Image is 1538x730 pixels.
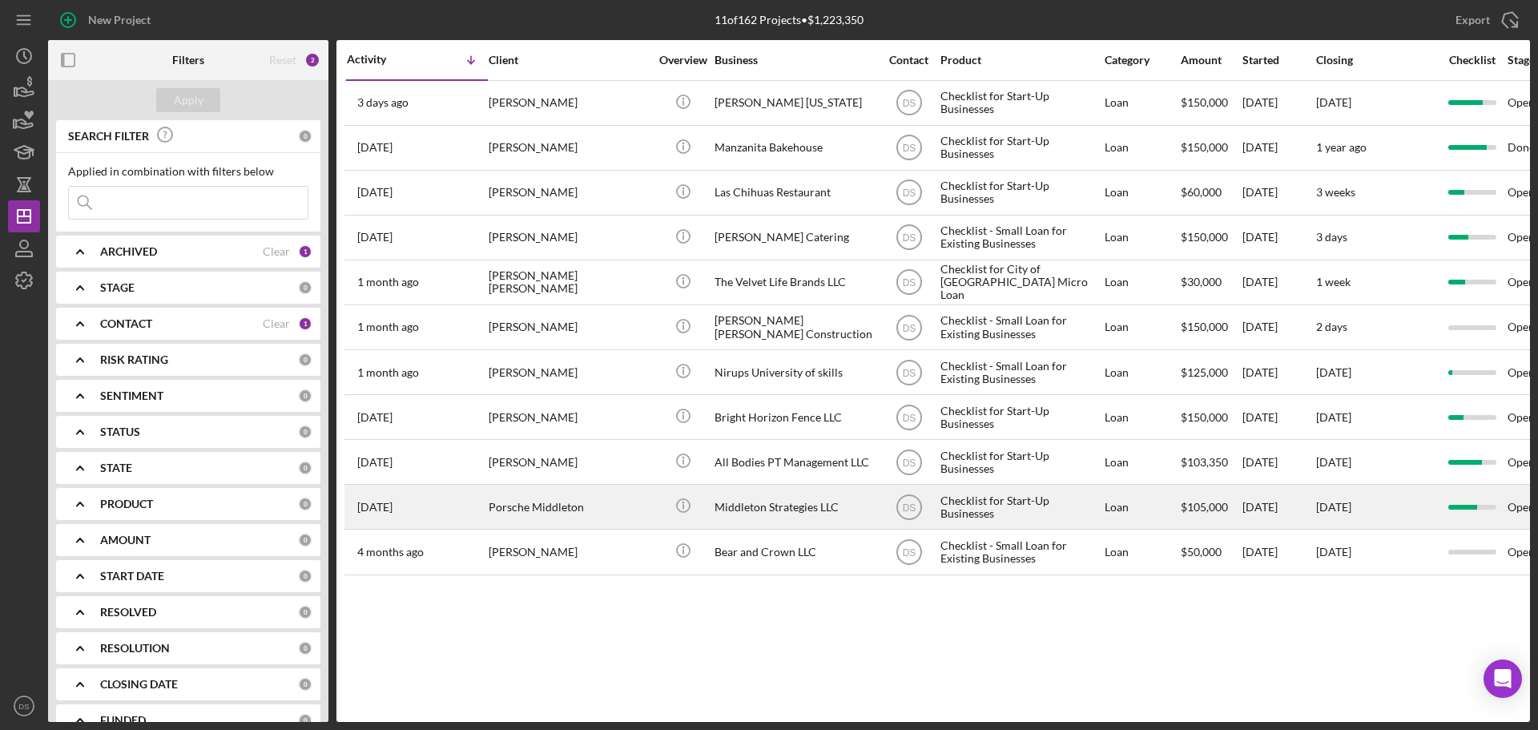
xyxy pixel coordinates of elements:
[1105,261,1179,304] div: Loan
[304,52,320,68] div: 2
[902,98,916,109] text: DS
[269,54,296,67] div: Reset
[902,188,916,199] text: DS
[489,306,649,349] div: [PERSON_NAME]
[715,351,875,393] div: Nirups University of skills
[1242,351,1315,393] div: [DATE]
[1242,306,1315,349] div: [DATE]
[100,642,170,655] b: RESOLUTION
[1181,351,1241,393] div: $125,000
[489,530,649,573] div: [PERSON_NAME]
[357,231,393,244] time: 2025-07-28 17:39
[1105,530,1179,573] div: Loan
[357,546,424,559] time: 2025-04-21 23:11
[357,501,393,514] time: 2025-06-03 18:26
[357,321,419,333] time: 2025-07-15 20:17
[940,82,1101,124] div: Checklist for Start-Up Businesses
[1316,365,1351,379] time: [DATE]
[1316,545,1351,559] time: [DATE]
[1316,455,1351,469] time: [DATE]
[940,530,1101,573] div: Checklist - Small Loan for Existing Businesses
[68,165,308,178] div: Applied in combination with filters below
[489,486,649,528] div: Porsche Middleton
[48,4,167,36] button: New Project
[1316,410,1351,424] time: [DATE]
[1316,230,1347,244] time: 3 days
[298,353,312,367] div: 0
[298,129,312,143] div: 0
[18,702,29,711] text: DS
[1438,54,1506,67] div: Checklist
[715,261,875,304] div: The Velvet Life Brands LLC
[347,53,417,66] div: Activity
[1105,82,1179,124] div: Loan
[1242,216,1315,259] div: [DATE]
[1105,396,1179,438] div: Loan
[100,389,163,402] b: SENTIMENT
[100,353,168,366] b: RISK RATING
[489,216,649,259] div: [PERSON_NAME]
[902,322,916,333] text: DS
[940,216,1101,259] div: Checklist - Small Loan for Existing Businesses
[1105,127,1179,169] div: Loan
[940,351,1101,393] div: Checklist - Small Loan for Existing Businesses
[357,366,419,379] time: 2025-07-13 17:55
[298,317,312,331] div: 1
[100,245,157,258] b: ARCHIVED
[489,441,649,483] div: [PERSON_NAME]
[1242,82,1315,124] div: [DATE]
[1181,530,1241,573] div: $50,000
[298,677,312,692] div: 0
[940,486,1101,528] div: Checklist for Start-Up Businesses
[1316,185,1355,199] time: 3 weeks
[1105,54,1179,67] div: Category
[100,714,146,727] b: FUNDED
[1105,306,1179,349] div: Loan
[1181,396,1241,438] div: $150,000
[298,605,312,619] div: 0
[298,641,312,655] div: 0
[1105,441,1179,483] div: Loan
[715,486,875,528] div: Middleton Strategies LLC
[100,606,156,619] b: RESOLVED
[715,14,864,26] div: 11 of 162 Projects • $1,223,350
[298,461,312,475] div: 0
[940,441,1101,483] div: Checklist for Start-Up Businesses
[174,88,203,112] div: Apply
[100,281,135,294] b: STAGE
[298,569,312,583] div: 0
[100,498,153,510] b: PRODUCT
[100,570,164,583] b: START DATE
[263,245,290,258] div: Clear
[1316,140,1367,154] time: 1 year ago
[1242,396,1315,438] div: [DATE]
[902,367,916,378] text: DS
[1181,82,1241,124] div: $150,000
[298,389,312,403] div: 0
[489,261,649,304] div: [PERSON_NAME] [PERSON_NAME]
[1105,486,1179,528] div: Loan
[1181,261,1241,304] div: $30,000
[715,171,875,214] div: Las Chihuas Restaurant
[489,127,649,169] div: [PERSON_NAME]
[715,216,875,259] div: [PERSON_NAME] Catering
[100,317,152,330] b: CONTACT
[715,54,875,67] div: Business
[715,82,875,124] div: [PERSON_NAME] [US_STATE]
[156,88,220,112] button: Apply
[715,530,875,573] div: Bear and Crown LLC
[357,411,393,424] time: 2025-06-30 05:14
[715,441,875,483] div: All Bodies PT Management LLC
[172,54,204,67] b: Filters
[489,171,649,214] div: [PERSON_NAME]
[879,54,939,67] div: Contact
[902,502,916,513] text: DS
[8,690,40,722] button: DS
[1455,4,1490,36] div: Export
[1181,127,1241,169] div: $150,000
[715,306,875,349] div: [PERSON_NAME] [PERSON_NAME] Construction
[940,396,1101,438] div: Checklist for Start-Up Businesses
[1181,306,1241,349] div: $150,000
[1181,216,1241,259] div: $150,000
[489,54,649,67] div: Client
